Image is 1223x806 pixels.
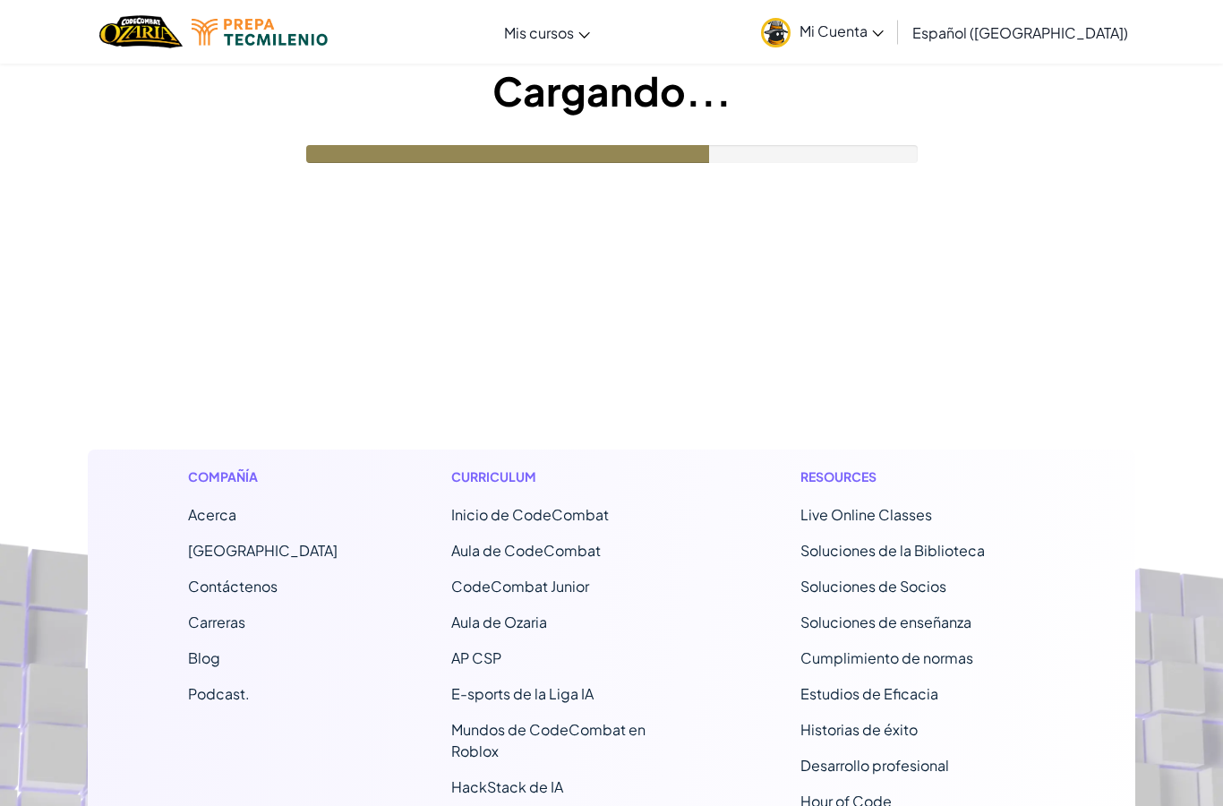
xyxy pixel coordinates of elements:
[188,577,278,596] span: Contáctenos
[800,467,1036,486] h1: Resources
[800,756,949,775] a: Desarrollo profesional
[451,577,589,596] a: CodeCombat Junior
[800,577,946,596] a: Soluciones de Socios
[800,684,938,703] a: Estudios de Eficacia
[99,13,183,50] a: Ozaria by CodeCombat logo
[495,8,599,56] a: Mis cursos
[912,23,1128,42] span: Español ([GEOGRAPHIC_DATA])
[451,505,609,524] span: Inicio de CodeCombat
[761,18,791,47] img: avatar
[800,720,918,739] a: Historias de éxito
[451,613,547,631] a: Aula de Ozaria
[903,8,1137,56] a: Español ([GEOGRAPHIC_DATA])
[800,541,985,560] a: Soluciones de la Biblioteca
[800,648,973,667] a: Cumplimiento de normas
[188,505,236,524] a: Acerca
[800,613,971,631] a: Soluciones de enseñanza
[451,467,687,486] h1: Curriculum
[188,648,220,667] a: Blog
[752,4,893,60] a: Mi Cuenta
[451,541,601,560] a: Aula de CodeCombat
[800,21,884,40] span: Mi Cuenta
[188,541,338,560] a: [GEOGRAPHIC_DATA]
[451,777,563,796] a: HackStack de IA
[451,720,646,760] a: Mundos de CodeCombat en Roblox
[451,684,594,703] a: E-sports de la Liga IA
[188,684,250,703] a: Podcast.
[192,19,328,46] img: Tecmilenio logo
[504,23,574,42] span: Mis cursos
[451,648,501,667] a: AP CSP
[99,13,183,50] img: Home
[800,505,932,524] a: Live Online Classes
[188,467,338,486] h1: Compañía
[188,613,245,631] a: Carreras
